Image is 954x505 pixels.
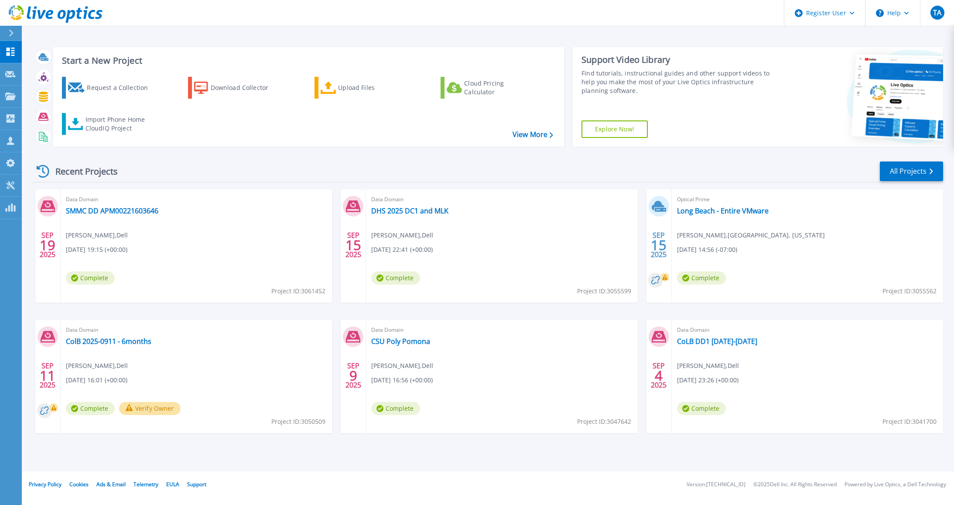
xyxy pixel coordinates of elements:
[66,325,327,335] span: Data Domain
[119,402,181,415] button: Verify Owner
[66,206,158,215] a: SMMC DD APM00221603646
[66,230,128,240] span: [PERSON_NAME] , Dell
[349,372,357,379] span: 9
[40,241,55,249] span: 19
[166,481,179,488] a: EULA
[655,372,663,379] span: 4
[677,325,938,335] span: Data Domain
[66,361,128,371] span: [PERSON_NAME] , Dell
[577,286,631,296] span: Project ID: 3055599
[133,481,158,488] a: Telemetry
[677,375,739,385] span: [DATE] 23:26 (+00:00)
[677,245,737,254] span: [DATE] 14:56 (-07:00)
[96,481,126,488] a: Ads & Email
[66,375,127,385] span: [DATE] 16:01 (+00:00)
[188,77,285,99] a: Download Collector
[933,9,941,16] span: TA
[677,271,726,285] span: Complete
[371,337,430,346] a: CSU Poly Pomona
[66,337,151,346] a: ColB 2025-0911 - 6months
[62,77,159,99] a: Request a Collection
[39,229,56,261] div: SEP 2025
[345,360,362,392] div: SEP 2025
[338,79,408,96] div: Upload Files
[29,481,62,488] a: Privacy Policy
[882,286,937,296] span: Project ID: 3055562
[66,195,327,204] span: Data Domain
[40,372,55,379] span: 11
[441,77,538,99] a: Cloud Pricing Calculator
[581,120,648,138] a: Explore Now!
[581,69,772,95] div: Find tutorials, instructional guides and other support videos to help you make the most of your L...
[69,481,89,488] a: Cookies
[371,245,433,254] span: [DATE] 22:41 (+00:00)
[66,402,115,415] span: Complete
[371,230,433,240] span: [PERSON_NAME] , Dell
[271,417,325,426] span: Project ID: 3050509
[371,271,420,285] span: Complete
[271,286,325,296] span: Project ID: 3061452
[187,481,206,488] a: Support
[371,206,448,215] a: DHS 2025 DC1 and MLK
[371,195,632,204] span: Data Domain
[677,195,938,204] span: Optical Prime
[845,482,946,488] li: Powered by Live Optics, a Dell Technology
[62,56,553,65] h3: Start a New Project
[753,482,837,488] li: © 2025 Dell Inc. All Rights Reserved
[677,402,726,415] span: Complete
[34,161,130,182] div: Recent Projects
[513,131,553,139] a: View More
[464,79,534,96] div: Cloud Pricing Calculator
[345,241,361,249] span: 15
[650,360,667,392] div: SEP 2025
[687,482,745,488] li: Version: [TECHNICAL_ID]
[650,229,667,261] div: SEP 2025
[880,161,943,181] a: All Projects
[677,337,757,346] a: CoLB DD1 [DATE]-[DATE]
[882,417,937,426] span: Project ID: 3041700
[345,229,362,261] div: SEP 2025
[39,360,56,392] div: SEP 2025
[651,241,667,249] span: 15
[371,325,632,335] span: Data Domain
[211,79,280,96] div: Download Collector
[371,402,420,415] span: Complete
[677,206,769,215] a: Long Beach - Entire VMware
[577,417,631,426] span: Project ID: 3047642
[85,115,154,133] div: Import Phone Home CloudIQ Project
[66,245,127,254] span: [DATE] 19:15 (+00:00)
[677,230,825,240] span: [PERSON_NAME] , [GEOGRAPHIC_DATA], [US_STATE]
[315,77,412,99] a: Upload Files
[371,375,433,385] span: [DATE] 16:56 (+00:00)
[87,79,157,96] div: Request a Collection
[66,271,115,285] span: Complete
[677,361,739,371] span: [PERSON_NAME] , Dell
[371,361,433,371] span: [PERSON_NAME] , Dell
[581,54,772,65] div: Support Video Library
